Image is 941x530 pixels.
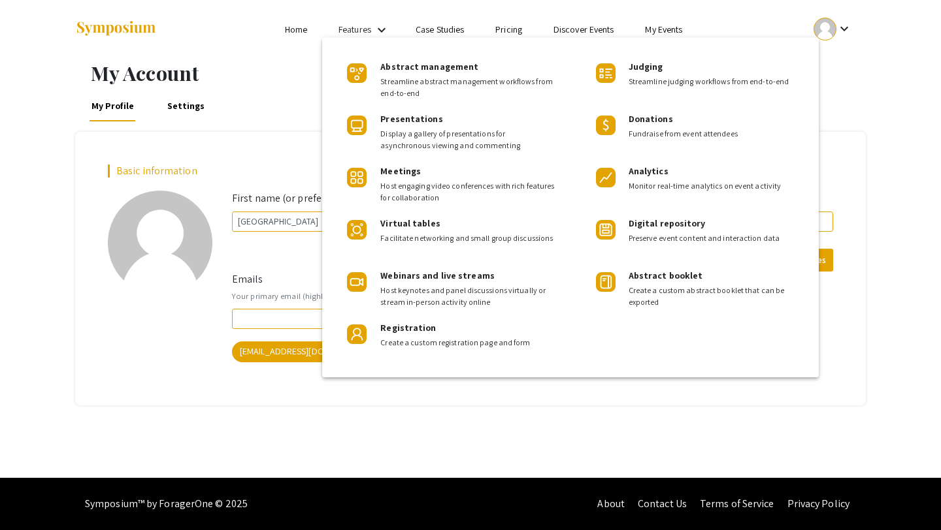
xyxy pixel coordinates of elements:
img: Product Icon [596,116,616,135]
span: Presentations [380,113,442,125]
span: Virtual tables [380,217,440,229]
span: Facilitate networking and small group discussions [380,232,556,244]
span: Digital repository [629,217,706,229]
span: Monitor real-time analytics on event activity [629,180,800,192]
span: Webinars and live streams [380,270,495,281]
span: Abstract booklet [629,270,703,281]
span: Host engaging video conferences with rich features for collaboration [380,180,556,204]
span: Judging [629,61,663,72]
span: Create a custom registration page and form [380,337,556,349]
span: Abstract management [380,61,478,72]
span: Fundraise from event attendees [629,128,800,140]
span: Donations [629,113,673,125]
span: Preserve event content and interaction data [629,232,800,244]
span: Host keynotes and panel discussions virtually or stream in-person activity online [380,285,556,308]
img: Product Icon [596,63,616,83]
img: Product Icon [347,324,367,344]
img: Product Icon [596,220,616,240]
img: Product Icon [347,63,367,83]
span: Meetings [380,165,421,177]
span: Create a custom abstract booklet that can be exported [629,285,800,308]
img: Product Icon [347,272,367,292]
span: Streamline abstract management workflows from end-to-end [380,76,556,99]
img: Product Icon [596,272,616,292]
span: Display a gallery of presentations for asynchronous viewing and commenting [380,128,556,151]
img: Product Icon [596,168,616,187]
span: Streamline judging workflows from end-to-end [629,76,800,87]
span: Registration [380,322,436,334]
img: Product Icon [347,168,367,187]
img: Product Icon [347,116,367,135]
img: Product Icon [347,220,367,240]
span: Analytics [629,165,669,177]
